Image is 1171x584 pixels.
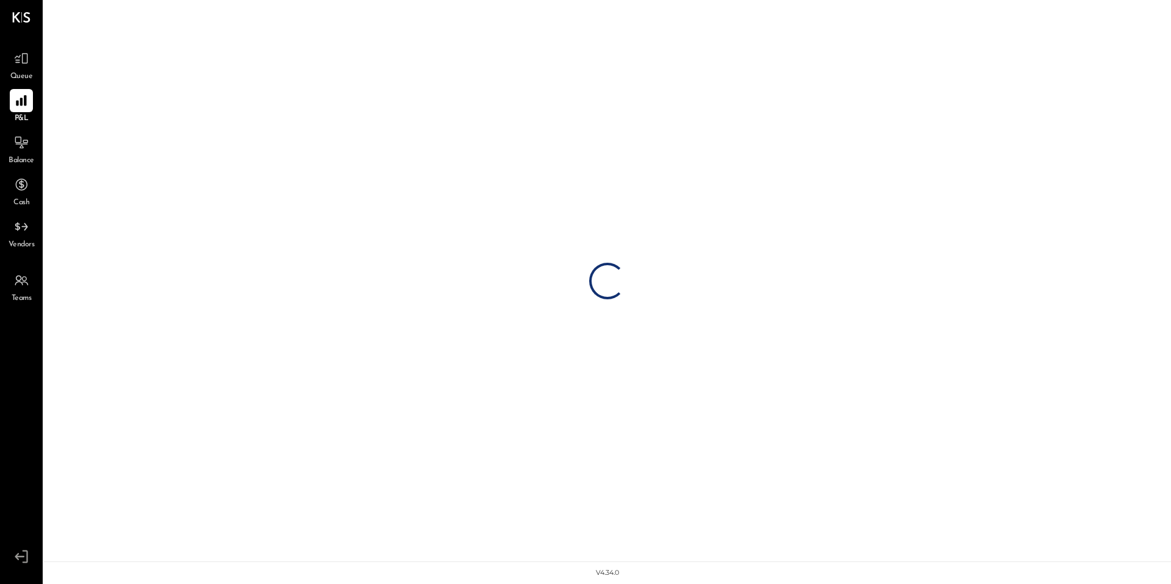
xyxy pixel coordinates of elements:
a: Cash [1,173,42,208]
a: Balance [1,131,42,166]
span: Teams [12,293,32,304]
span: Queue [10,71,33,82]
div: v 4.34.0 [596,568,619,578]
span: Cash [13,198,29,208]
a: P&L [1,89,42,124]
a: Vendors [1,215,42,251]
span: Vendors [9,240,35,251]
span: P&L [15,113,29,124]
a: Queue [1,47,42,82]
a: Teams [1,269,42,304]
span: Balance [9,155,34,166]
